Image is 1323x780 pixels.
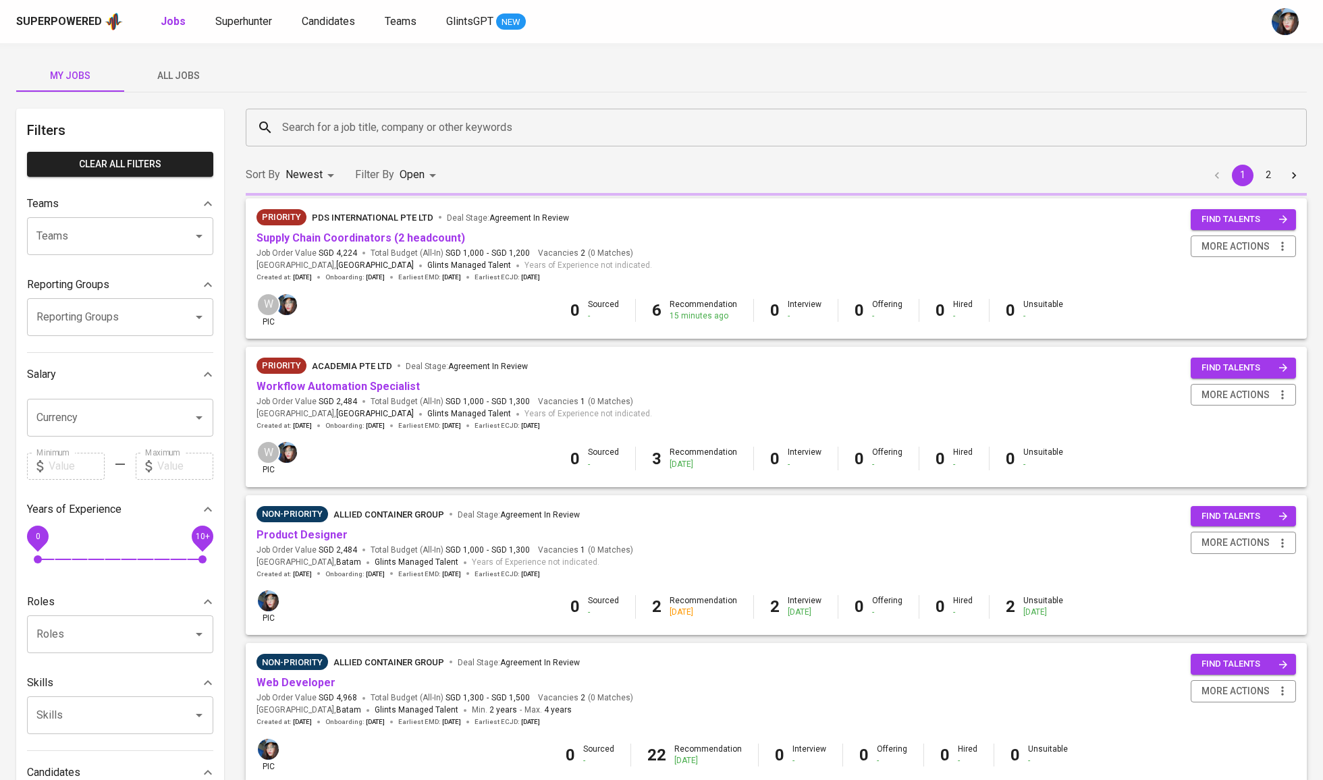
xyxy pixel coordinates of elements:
[325,273,385,282] span: Onboarding :
[652,449,661,468] b: 3
[333,657,444,667] span: Allied Container Group
[325,421,385,430] span: Onboarding :
[670,595,737,618] div: Recommendation
[27,501,122,518] p: Years of Experience
[570,597,580,616] b: 0
[524,259,652,273] span: Years of Experience not indicated.
[38,156,202,173] span: Clear All filters
[398,273,461,282] span: Earliest EMD :
[385,15,416,28] span: Teams
[366,717,385,727] span: [DATE]
[1028,744,1068,767] div: Unsuitable
[27,190,213,217] div: Teams
[953,607,973,618] div: -
[256,656,328,669] span: Non-Priority
[674,744,742,767] div: Recommendation
[1023,299,1063,322] div: Unsuitable
[1023,459,1063,470] div: -
[27,366,56,383] p: Salary
[398,421,461,430] span: Earliest EMD :
[566,746,575,764] b: 0
[16,14,102,30] div: Superpowered
[256,358,306,374] div: New Job received from Demand Team
[446,545,484,556] span: SGD 1,000
[256,259,414,273] span: [GEOGRAPHIC_DATA] ,
[652,597,661,616] b: 2
[256,556,361,569] span: [GEOGRAPHIC_DATA] ,
[355,167,394,183] p: Filter By
[1006,301,1015,320] b: 0
[190,625,209,644] button: Open
[256,441,280,476] div: pic
[859,746,869,764] b: 0
[1201,683,1270,700] span: more actions
[788,447,821,470] div: Interview
[770,449,780,468] b: 0
[670,299,737,322] div: Recommendation
[588,595,619,618] div: Sourced
[855,449,864,468] b: 0
[293,717,312,727] span: [DATE]
[446,248,484,259] span: SGD 1,000
[877,744,907,767] div: Offering
[371,248,530,259] span: Total Budget (All-In)
[872,447,902,470] div: Offering
[215,13,275,30] a: Superhunter
[27,119,213,141] h6: Filters
[256,692,357,704] span: Job Order Value
[1006,597,1015,616] b: 2
[256,211,306,224] span: Priority
[325,717,385,727] span: Onboarding :
[256,507,328,521] span: Non-Priority
[190,408,209,427] button: Open
[336,408,414,421] span: [GEOGRAPHIC_DATA]
[157,453,213,480] input: Value
[1191,506,1296,527] button: find talents
[487,692,489,704] span: -
[1191,384,1296,406] button: more actions
[521,273,540,282] span: [DATE]
[442,273,461,282] span: [DATE]
[1232,165,1253,186] button: page 1
[336,704,361,717] span: Batam
[472,556,599,569] span: Years of Experience not indicated.
[246,167,280,183] p: Sort By
[446,396,484,408] span: SGD 1,000
[872,310,902,322] div: -
[1191,532,1296,554] button: more actions
[132,67,224,84] span: All Jobs
[788,459,821,470] div: -
[1201,387,1270,403] span: more actions
[953,447,973,470] div: Hired
[302,15,355,28] span: Candidates
[578,545,585,556] span: 1
[256,717,312,727] span: Created at :
[258,590,279,611] img: diazagista@glints.com
[27,669,213,696] div: Skills
[491,248,530,259] span: SGD 1,200
[366,421,385,430] span: [DATE]
[336,259,414,273] span: [GEOGRAPHIC_DATA]
[256,396,357,408] span: Job Order Value
[491,396,530,408] span: SGD 1,300
[336,556,361,569] span: Batam
[49,453,105,480] input: Value
[256,209,306,225] div: New Job received from Demand Team
[446,15,493,28] span: GlintsGPT
[489,213,569,223] span: Agreement In Review
[475,273,540,282] span: Earliest ECJD :
[520,704,522,717] span: -
[1023,310,1063,322] div: -
[371,545,530,556] span: Total Budget (All-In)
[190,706,209,725] button: Open
[472,705,517,715] span: Min.
[872,595,902,618] div: Offering
[500,510,580,520] span: Agreement In Review
[583,744,614,767] div: Sourced
[855,597,864,616] b: 0
[788,607,821,618] div: [DATE]
[1272,8,1299,35] img: diazagista@glints.com
[775,746,784,764] b: 0
[792,755,826,767] div: -
[293,421,312,430] span: [DATE]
